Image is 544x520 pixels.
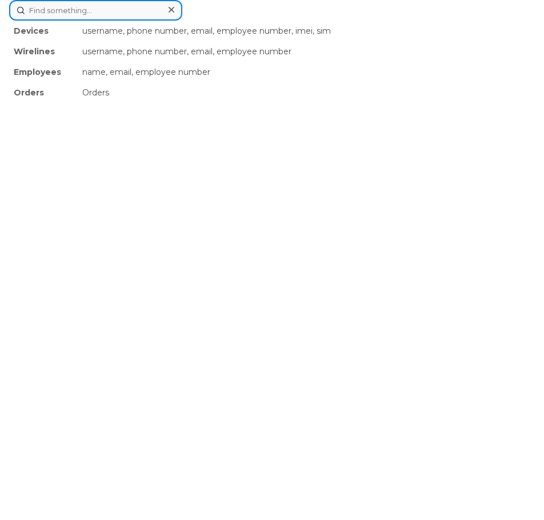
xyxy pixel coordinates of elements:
div: Orders [9,82,78,103]
div: Employees [9,62,78,82]
div: username, phone number, email, employee number [78,41,535,62]
div: Orders [78,82,535,103]
div: name, email, employee number [78,62,535,82]
div: Wirelines [9,41,78,62]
